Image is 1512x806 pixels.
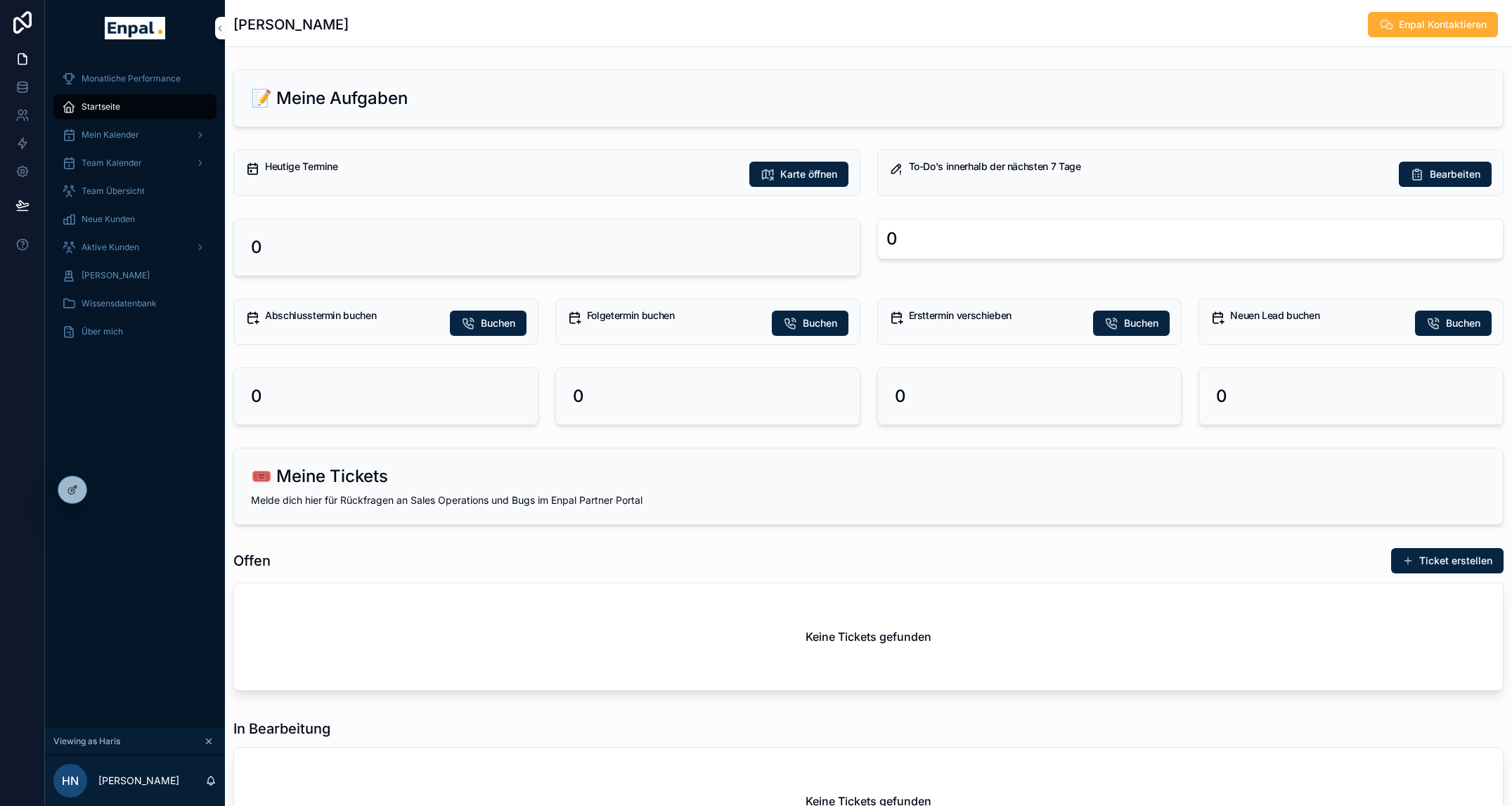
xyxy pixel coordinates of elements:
span: HN [62,772,79,789]
button: Ticket erstellen [1391,548,1504,573]
h2: 🎟️ Meine Tickets [251,465,388,488]
a: Team Übersicht [53,178,217,204]
button: Buchen [1415,311,1492,336]
a: Team Kalender [53,150,217,176]
a: Monatliche Performance [53,66,217,91]
h1: [PERSON_NAME] [233,15,349,34]
h5: To-Do's innerhalb der nächsten 7 Tage [909,162,1388,171]
h5: Abschlusstermin buchen [265,311,439,320]
button: Enpal Kontaktieren [1368,12,1498,37]
span: Buchen [1124,316,1158,330]
button: Buchen [450,311,526,336]
button: Karte öffnen [749,162,848,187]
span: Aktive Kunden [82,242,139,253]
h2: 0 [573,385,584,408]
span: [PERSON_NAME] [82,270,150,281]
h2: 0 [251,236,262,259]
span: Buchen [803,316,837,330]
a: Startseite [53,94,217,119]
span: Buchen [1446,316,1480,330]
h1: In Bearbeitung [233,719,330,739]
a: Neue Kunden [53,207,217,232]
span: Melde dich hier für Rückfragen an Sales Operations und Bugs im Enpal Partner Portal [251,494,642,506]
h5: Neuen Lead buchen [1230,311,1404,320]
span: Team Kalender [82,157,142,169]
h2: 0 [251,385,262,408]
span: Startseite [82,101,120,112]
a: Wissensdatenbank [53,291,217,316]
p: [PERSON_NAME] [98,774,179,788]
img: App logo [105,17,164,39]
button: Buchen [1093,311,1170,336]
h2: 📝 Meine Aufgaben [251,87,408,110]
span: Buchen [481,316,515,330]
span: Team Übersicht [82,186,145,197]
span: Karte öffnen [780,167,837,181]
span: Monatliche Performance [82,73,181,84]
div: scrollable content [45,56,225,363]
span: Neue Kunden [82,214,135,225]
a: Über mich [53,319,217,344]
h5: Heutige Termine [265,162,738,171]
span: Enpal Kontaktieren [1399,18,1487,32]
a: [PERSON_NAME] [53,263,217,288]
h5: Folgetermin buchen [587,311,761,320]
h1: Offen [233,551,271,571]
a: Mein Kalender [53,122,217,148]
button: Buchen [772,311,848,336]
a: Aktive Kunden [53,235,217,260]
h2: 0 [895,385,906,408]
span: Viewing as Haris [53,736,120,747]
div: 0 [886,228,898,250]
button: Bearbeiten [1399,162,1492,187]
span: Bearbeiten [1430,167,1480,181]
h2: Keine Tickets gefunden [806,628,931,645]
span: Wissensdatenbank [82,298,157,309]
span: Mein Kalender [82,129,139,141]
h2: 0 [1216,385,1227,408]
span: Über mich [82,326,123,337]
h5: Ersttermin verschieben [909,311,1083,320]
